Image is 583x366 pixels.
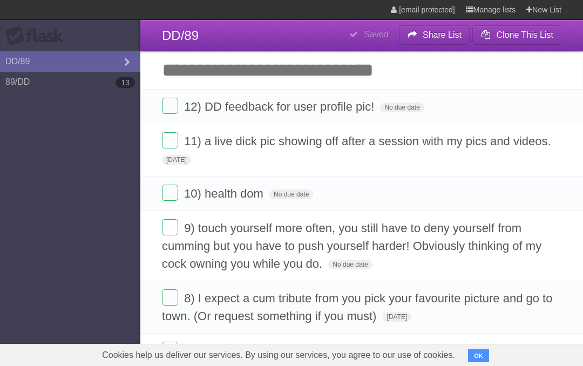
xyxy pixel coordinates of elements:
b: Share List [423,30,462,39]
button: Share List [399,25,470,45]
span: Cookies help us deliver our services. By using our services, you agree to our use of cookies. [91,344,466,366]
span: 9) touch yourself more often, you still have to deny yourself from cumming but you have to push y... [162,221,541,270]
span: 12) DD feedback for user profile pic! [184,100,377,113]
span: No due date [328,260,372,269]
span: [email protected] [399,5,455,14]
div: Flask [5,26,70,46]
label: Done [162,185,178,201]
label: Done [162,132,178,148]
span: [DATE] [162,155,191,165]
button: OK [468,349,489,362]
span: 11) a live dick pic showing off after a session with my pics and videos. [184,134,553,148]
b: Saved [364,30,388,39]
b: 13 [116,77,135,88]
label: Done [162,342,178,358]
span: No due date [269,189,313,199]
span: 8) I expect a cum tribute from you pick your favourite picture and go to town. (Or request someth... [162,292,552,323]
label: Done [162,289,178,306]
span: [DATE] [383,312,412,322]
span: DD/89 [162,28,199,43]
b: Clone This List [496,30,553,39]
button: Clone This List [472,25,561,45]
span: 10) health dom [184,187,266,200]
label: Done [162,98,178,114]
span: No due date [380,103,424,112]
label: Done [162,219,178,235]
